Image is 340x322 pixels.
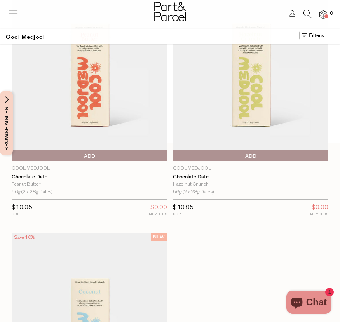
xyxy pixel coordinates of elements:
span: 56g (2 x 28g Dates) [173,189,214,196]
small: MEMBERS [149,211,167,217]
button: Add To Parcel [173,150,328,161]
div: Save 10% [12,233,37,242]
small: MEMBERS [310,211,328,217]
p: Cool Medjool [12,165,167,172]
a: Chocolate Date [12,174,167,180]
inbox-online-store-chat: Shopify online store chat [284,291,334,316]
h1: Cool Medjool [6,31,45,44]
div: Hazelnut Crunch [173,181,328,188]
small: RRP [173,211,194,217]
div: Peanut Butter [12,181,167,188]
span: Browse Aisles [2,91,11,155]
span: $10.95 [12,205,32,211]
a: Chocolate Date [173,174,328,180]
span: 56g (2 x 28g Dates) [12,189,52,196]
span: $9.90 [312,203,328,213]
p: Cool Medjool [173,165,328,172]
span: NEW [151,233,167,241]
small: RRP [12,211,32,217]
a: 0 [319,10,327,19]
span: $9.90 [150,203,167,213]
button: Add To Parcel [12,150,167,161]
img: Part&Parcel [154,2,186,21]
span: $10.95 [173,205,194,211]
span: 0 [328,10,335,17]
